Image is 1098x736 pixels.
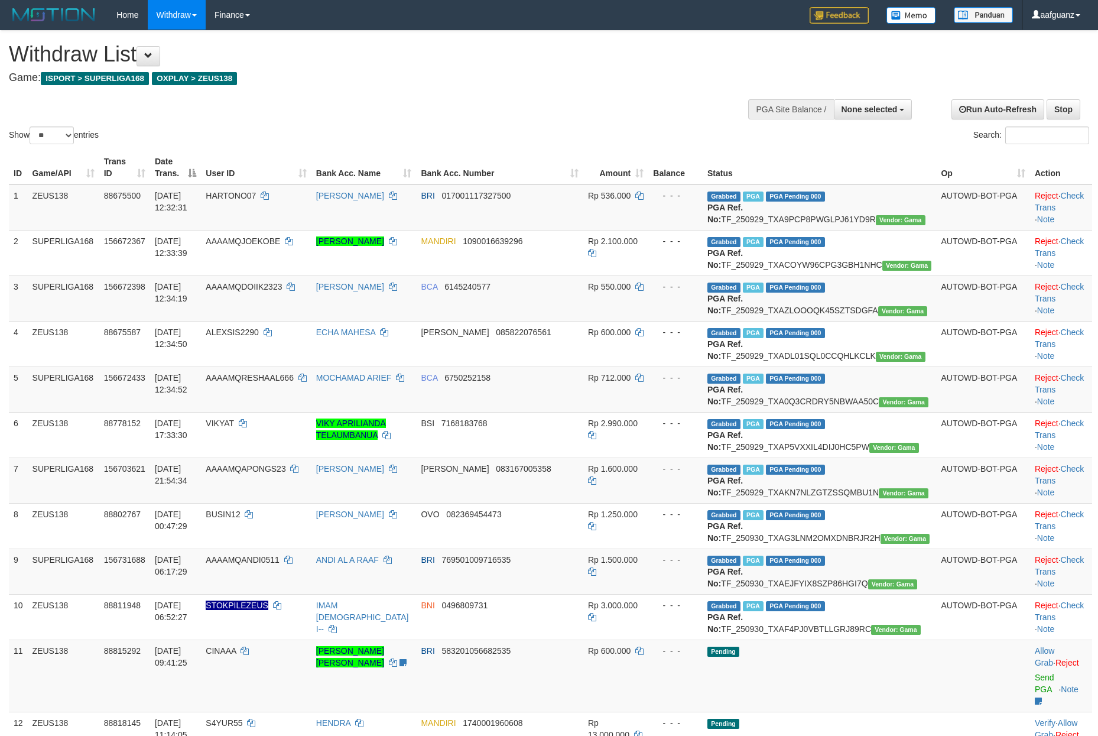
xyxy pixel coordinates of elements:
[9,503,28,549] td: 8
[441,646,511,656] span: Copy 583201056682535 to clipboard
[9,549,28,594] td: 9
[421,718,456,728] span: MANDIRI
[707,203,743,224] b: PGA Ref. No:
[28,503,99,549] td: ZEUS138
[1035,601,1084,622] a: Check Trans
[1030,549,1092,594] td: · ·
[707,374,740,384] span: Grabbed
[421,555,434,565] span: BRI
[936,412,1029,458] td: AUTOWD-BOT-PGA
[155,555,187,576] span: [DATE] 06:17:29
[588,464,638,474] span: Rp 1.600.000
[1035,646,1055,667] span: ·
[743,237,764,247] span: Marked by aafsengchandara
[316,236,384,246] a: [PERSON_NAME]
[1030,367,1092,412] td: · ·
[28,412,99,458] td: ZEUS138
[743,283,764,293] span: Marked by aafsoycanthlai
[1037,351,1055,361] a: Note
[842,105,898,114] span: None selected
[707,601,740,611] span: Grabbed
[206,328,259,337] span: ALEXSIS2290
[99,151,150,184] th: Trans ID: activate to sort column ascending
[653,717,698,729] div: - - -
[766,465,825,475] span: PGA Pending
[421,510,439,519] span: OVO
[155,282,187,303] span: [DATE] 12:34:19
[743,419,764,429] span: Marked by aafchomsokheang
[868,579,918,589] span: Vendor URL: https://trx31.1velocity.biz
[30,127,74,144] select: Showentries
[28,184,99,231] td: ZEUS138
[588,646,631,656] span: Rp 600.000
[703,367,936,412] td: TF_250929_TXA0Q3CRDRY5NBWAA50C
[1037,306,1055,315] a: Note
[441,555,511,565] span: Copy 769501009716535 to clipboard
[104,373,145,382] span: 156672433
[496,328,551,337] span: Copy 085822076561 to clipboard
[1035,510,1058,519] a: Reject
[703,151,936,184] th: Status
[421,373,437,382] span: BCA
[9,640,28,712] td: 11
[1035,191,1084,212] a: Check Trans
[206,373,294,382] span: AAAAMQRESHAAL666
[707,294,743,315] b: PGA Ref. No:
[9,72,720,84] h4: Game:
[1035,601,1058,610] a: Reject
[1030,503,1092,549] td: · ·
[316,282,384,291] a: [PERSON_NAME]
[1030,151,1092,184] th: Action
[316,555,379,565] a: ANDI AL A RAAF
[316,510,384,519] a: [PERSON_NAME]
[1030,458,1092,503] td: · ·
[707,328,740,338] span: Grabbed
[707,419,740,429] span: Grabbed
[766,237,825,247] span: PGA Pending
[206,646,236,656] span: CINAAA
[463,718,522,728] span: Copy 1740001960608 to clipboard
[707,385,743,406] b: PGA Ref. No:
[653,326,698,338] div: - - -
[104,191,141,200] span: 88675500
[703,230,936,275] td: TF_250929_TXACOYW96CPG3GBH1NHC
[703,594,936,640] td: TF_250930_TXAF4PJ0VBTLLGRJ89RC
[707,647,739,657] span: Pending
[9,127,99,144] label: Show entries
[28,321,99,367] td: ZEUS138
[206,191,256,200] span: HARTONO07
[9,594,28,640] td: 10
[1035,373,1058,382] a: Reject
[588,601,638,610] span: Rp 3.000.000
[707,283,740,293] span: Grabbed
[206,464,285,474] span: AAAAMQAPONGS23
[206,236,280,246] span: AAAAMQJOEKOBE
[1035,191,1058,200] a: Reject
[155,236,187,258] span: [DATE] 12:33:39
[9,151,28,184] th: ID
[707,612,743,634] b: PGA Ref. No:
[421,419,434,428] span: BSI
[104,236,145,246] span: 156672367
[707,248,743,270] b: PGA Ref. No:
[876,352,925,362] span: Vendor URL: https://trx31.1velocity.biz
[316,328,375,337] a: ECHA MAHESA
[155,464,187,485] span: [DATE] 21:54:34
[1035,282,1058,291] a: Reject
[743,465,764,475] span: Marked by aafchhiseyha
[936,230,1029,275] td: AUTOWD-BOT-PGA
[743,601,764,611] span: Marked by aafsreyleap
[150,151,201,184] th: Date Trans.: activate to sort column descending
[104,555,145,565] span: 156731688
[206,555,280,565] span: AAAAMQANDI0511
[1035,464,1058,474] a: Reject
[441,419,488,428] span: Copy 7168183768 to clipboard
[936,367,1029,412] td: AUTOWD-BOT-PGA
[28,640,99,712] td: ZEUS138
[41,72,149,85] span: ISPORT > SUPERLIGA168
[416,151,583,184] th: Bank Acc. Number: activate to sort column ascending
[1005,127,1089,144] input: Search:
[1037,533,1055,543] a: Note
[104,601,141,610] span: 88811948
[9,412,28,458] td: 6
